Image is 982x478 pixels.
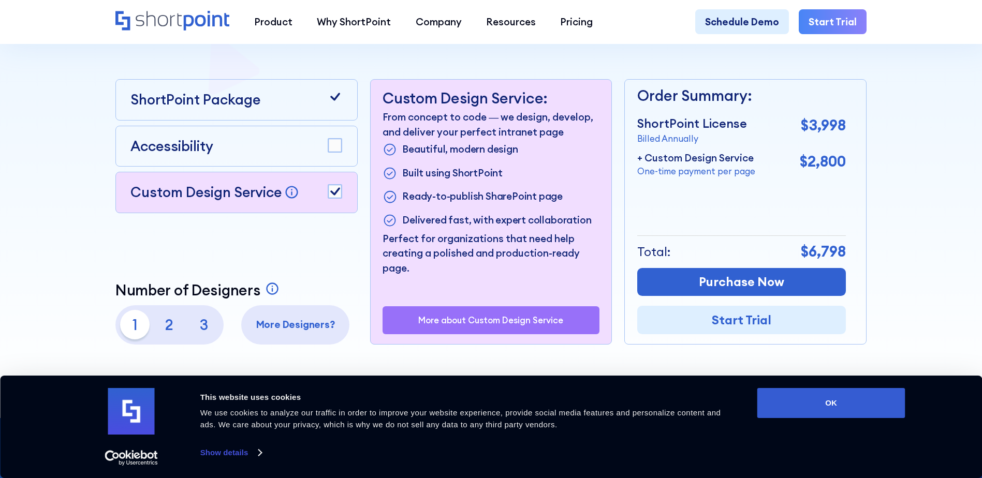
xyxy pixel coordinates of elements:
p: $6,798 [801,241,846,263]
div: Why ShortPoint [317,14,391,29]
p: Custom Design Service: [383,89,599,107]
p: Number of Designers [115,281,260,299]
p: Built using ShortPoint [402,166,503,182]
p: ShortPoint Package [130,89,260,110]
a: Why ShortPoint [305,9,403,34]
p: Custom Design Service [130,183,282,201]
p: 2 [155,310,184,339]
a: Resources [474,9,548,34]
p: Perfect for organizations that need help creating a polished and production-ready page. [383,231,599,275]
a: Home [115,11,230,32]
div: Company [416,14,462,29]
a: Number of Designers [115,281,283,299]
button: OK [757,388,905,418]
a: Product [242,9,304,34]
img: logo [108,388,155,435]
div: Resources [486,14,536,29]
p: One-time payment per page [637,165,755,178]
p: Accessibility [130,136,213,157]
p: ShortPoint License [637,114,747,133]
a: Pricing [548,9,605,34]
p: $3,998 [801,114,846,137]
p: Total: [637,243,671,261]
a: Start Trial [799,9,867,34]
div: Pricing [560,14,593,29]
p: Ready-to-publish SharePoint page [402,189,563,205]
p: Billed Annually [637,132,747,145]
a: More about Custom Design Service [418,315,563,325]
a: Usercentrics Cookiebot - opens in a new window [86,450,177,466]
p: 1 [120,310,150,339]
a: Start Trial [637,306,846,334]
a: Show details [200,445,261,460]
p: $2,800 [800,151,846,173]
p: From concept to code — we design, develop, and deliver your perfect intranet page [383,110,599,139]
p: More Designers? [246,317,345,332]
span: We use cookies to analyze our traffic in order to improve your website experience, provide social... [200,408,721,429]
p: Beautiful, modern design [402,142,518,158]
p: + Custom Design Service [637,151,755,165]
div: This website uses cookies [200,391,734,404]
div: Product [254,14,292,29]
a: Schedule Demo [695,9,789,34]
p: Delivered fast, with expert collaboration [402,213,591,229]
a: Purchase Now [637,268,846,296]
p: Order Summary: [637,85,846,107]
p: 3 [189,310,218,339]
a: Company [403,9,474,34]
